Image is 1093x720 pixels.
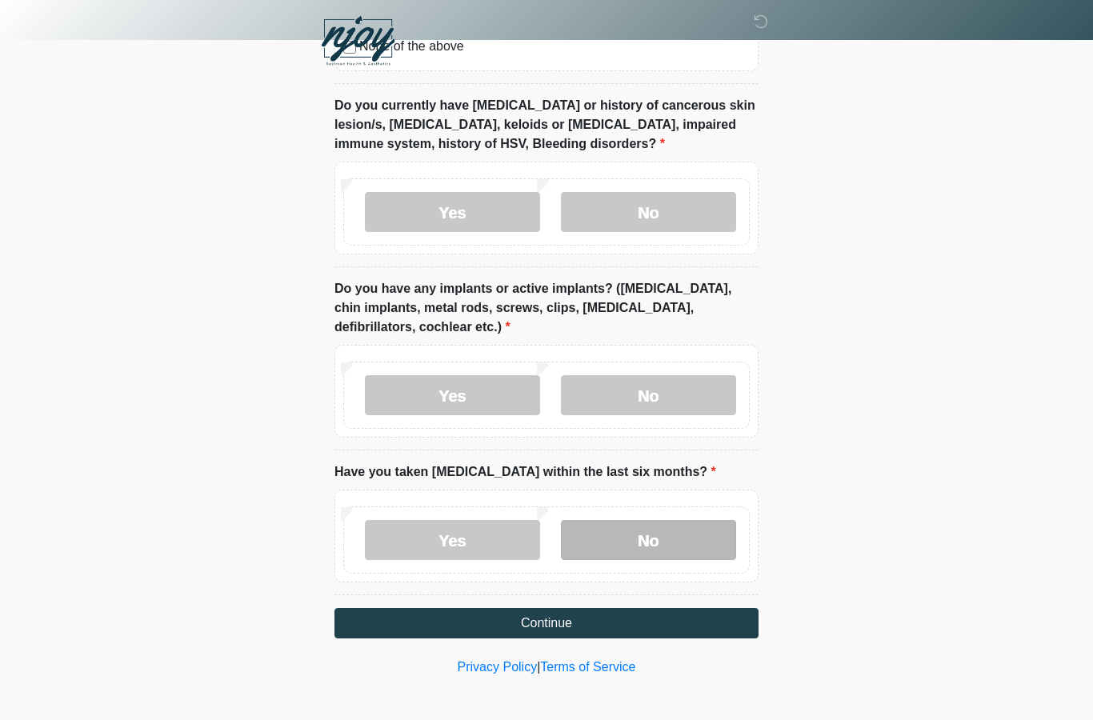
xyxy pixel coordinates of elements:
[334,608,759,638] button: Continue
[561,520,736,560] label: No
[334,462,716,482] label: Have you taken [MEDICAL_DATA] within the last six months?
[561,375,736,415] label: No
[540,660,635,674] a: Terms of Service
[334,96,759,154] label: Do you currently have [MEDICAL_DATA] or history of cancerous skin lesion/s, [MEDICAL_DATA], keloi...
[334,279,759,337] label: Do you have any implants or active implants? ([MEDICAL_DATA], chin implants, metal rods, screws, ...
[561,192,736,232] label: No
[318,12,398,71] img: NJOY Restored Health & Aesthetics Logo
[365,520,540,560] label: Yes
[365,375,540,415] label: Yes
[458,660,538,674] a: Privacy Policy
[365,192,540,232] label: Yes
[537,660,540,674] a: |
